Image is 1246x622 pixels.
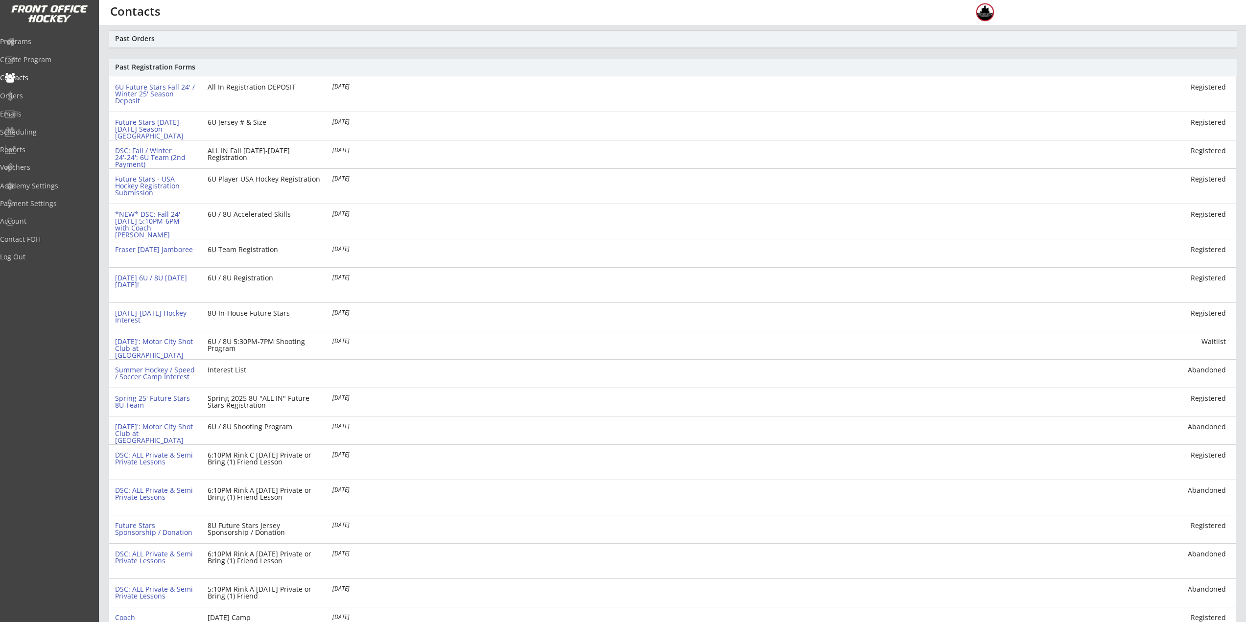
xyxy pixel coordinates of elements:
[332,84,391,90] div: [DATE]
[332,275,391,280] div: [DATE]
[1151,338,1226,345] div: Waitlist
[332,522,391,528] div: [DATE]
[115,275,195,288] div: [DATE] 6U / 8U [DATE][DATE]!
[1151,147,1226,154] div: Registered
[332,487,391,493] div: [DATE]
[1151,275,1226,281] div: Registered
[208,423,320,430] div: 6U / 8U Shooting Program
[208,119,320,126] div: 6U Jersey # & Size
[332,246,391,252] div: [DATE]
[1151,119,1226,126] div: Registered
[1151,367,1226,373] div: Abandoned
[115,64,1231,70] div: Past Registration Forms
[115,551,195,564] div: DSC: ALL Private & Semi Private Lessons
[115,147,195,168] div: DSC: Fall / Winter 24'-24': 6U Team (2nd Payment)
[208,586,320,599] div: 5:10PM Rink A [DATE] Private or Bring (1) Friend
[208,275,320,281] div: 6U / 8U Registration
[1151,176,1226,183] div: Registered
[115,35,1231,42] div: Past Orders
[115,423,195,444] div: [DATE]': Motor City Shot Club at [GEOGRAPHIC_DATA]
[1151,586,1226,593] div: Abandoned
[115,246,195,253] div: Fraser [DATE] Jamboree
[1151,84,1226,91] div: Registered
[115,211,195,238] div: *NEW* DSC: Fall 24' [DATE] 5:10PM-6PM with Coach [PERSON_NAME]
[115,310,195,323] div: [DATE]-[DATE] Hockey Interest
[208,395,320,409] div: Spring 2025 8U "ALL IN" Future Stars Registration
[208,487,320,501] div: 6:10PM Rink A [DATE] Private or Bring (1) Friend Lesson
[332,119,391,125] div: [DATE]
[1151,211,1226,218] div: Registered
[1151,395,1226,402] div: Registered
[1151,246,1226,253] div: Registered
[208,367,320,373] div: Interest List
[208,211,320,218] div: 6U / 8U Accelerated Skills
[115,586,195,599] div: DSC: ALL Private & Semi Private Lessons
[208,310,320,317] div: 8U In-House Future Stars
[332,176,391,182] div: [DATE]
[115,452,195,465] div: DSC: ALL Private & Semi Private Lessons
[332,551,391,556] div: [DATE]
[1151,487,1226,494] div: Abandoned
[208,84,320,91] div: All In Registration DEPOSIT
[332,395,391,401] div: [DATE]
[1151,310,1226,317] div: Registered
[332,452,391,458] div: [DATE]
[208,246,320,253] div: 6U Team Registration
[208,176,320,183] div: 6U Player USA Hockey Registration
[1151,452,1226,459] div: Registered
[332,614,391,620] div: [DATE]
[332,586,391,592] div: [DATE]
[208,614,320,621] div: [DATE] Camp
[1151,551,1226,557] div: Abandoned
[115,395,195,409] div: Spring 25' Future Stars 8U Team
[332,147,391,153] div: [DATE]
[115,119,195,139] div: Future Stars [DATE]-[DATE] Season [GEOGRAPHIC_DATA]
[1151,423,1226,430] div: Abandoned
[115,522,195,536] div: Future Stars Sponsorship / Donation
[332,423,391,429] div: [DATE]
[208,147,320,161] div: ALL IN Fall [DATE]-[DATE] Registration
[332,211,391,217] div: [DATE]
[115,338,195,359] div: [DATE]': Motor City Shot Club at [GEOGRAPHIC_DATA]
[115,84,195,104] div: 6U Future Stars Fall 24' / Winter 25' Season Deposit
[332,338,391,344] div: [DATE]
[1151,522,1226,529] div: Registered
[208,452,320,465] div: 6:10PM Rink C [DATE] Private or Bring (1) Friend Lesson
[115,487,195,501] div: DSC: ALL Private & Semi Private Lessons
[1151,614,1226,621] div: Registered
[208,338,320,352] div: 6U / 8U 5:30PM-7PM Shooting Program
[208,551,320,564] div: 6:10PM Rink A [DATE] Private or Bring (1) Friend Lesson
[115,176,195,196] div: Future Stars - USA Hockey Registration Submission
[208,522,320,536] div: 8U Future Stars Jersey Sponsorship / Donation
[115,367,195,380] div: Summer Hockey / Speed / Soccer Camp Interest
[332,310,391,316] div: [DATE]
